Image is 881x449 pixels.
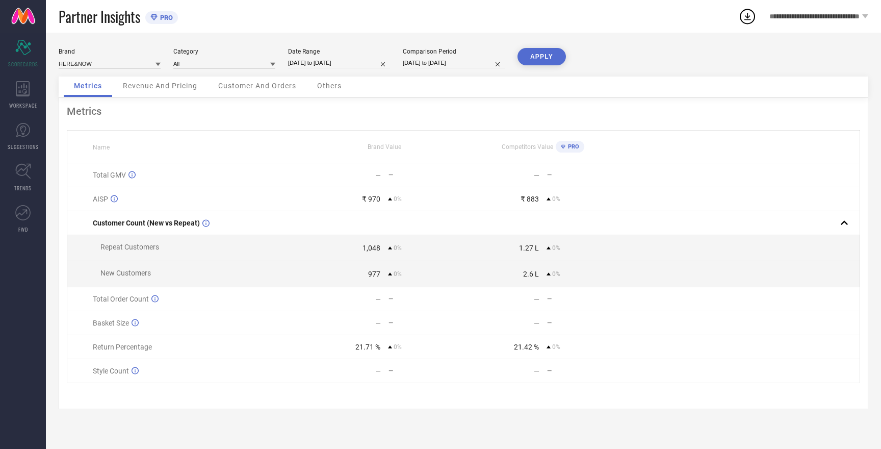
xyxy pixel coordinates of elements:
span: Total GMV [93,171,126,179]
span: SUGGESTIONS [8,143,39,151]
span: Competitors Value [502,143,553,151]
div: — [534,171,539,179]
div: — [375,367,381,375]
span: Total Order Count [93,295,149,303]
span: Return Percentage [93,343,152,351]
span: Brand Value [368,143,401,151]
div: — [547,171,621,179]
div: — [388,367,463,375]
div: — [534,367,539,375]
span: 0% [552,270,560,278]
span: TRENDS [14,184,32,192]
div: 21.71 % [355,343,380,351]
div: — [375,171,381,179]
div: 2.6 L [523,270,539,278]
span: 0% [552,244,560,252]
input: Select date range [288,58,390,68]
span: 0% [394,244,402,252]
div: Comparison Period [403,48,505,55]
span: FWD [18,226,28,233]
div: 977 [368,270,380,278]
div: — [547,295,621,303]
div: 1.27 L [519,244,539,252]
div: Category [173,48,275,55]
span: Revenue And Pricing [123,82,197,90]
div: 21.42 % [514,343,539,351]
span: 0% [394,343,402,351]
span: WORKSPACE [9,102,37,109]
div: Brand [59,48,161,55]
span: New Customers [100,269,151,277]
span: SCORECARDS [8,60,38,68]
span: Name [93,144,110,151]
div: — [534,295,539,303]
span: 0% [394,270,402,278]
div: — [547,319,621,327]
div: — [547,367,621,375]
span: 0% [394,195,402,203]
div: — [388,319,463,327]
span: Basket Size [93,319,129,327]
span: Customer And Orders [218,82,296,90]
button: APPLY [517,48,566,65]
div: — [388,295,463,303]
div: — [388,171,463,179]
span: 0% [552,195,560,203]
div: ₹ 883 [521,195,539,203]
span: 0% [552,343,560,351]
span: Metrics [74,82,102,90]
span: Style Count [93,367,129,375]
input: Select comparison period [403,58,505,68]
span: Others [317,82,342,90]
div: 1,048 [362,244,380,252]
span: PRO [158,14,173,21]
div: ₹ 970 [362,195,380,203]
div: — [375,319,381,327]
span: Customer Count (New vs Repeat) [93,219,200,227]
span: Repeat Customers [100,243,159,251]
div: Open download list [738,7,757,26]
div: — [375,295,381,303]
span: PRO [565,143,579,150]
div: — [534,319,539,327]
span: AISP [93,195,108,203]
span: Partner Insights [59,6,140,27]
div: Date Range [288,48,390,55]
div: Metrics [67,105,860,117]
